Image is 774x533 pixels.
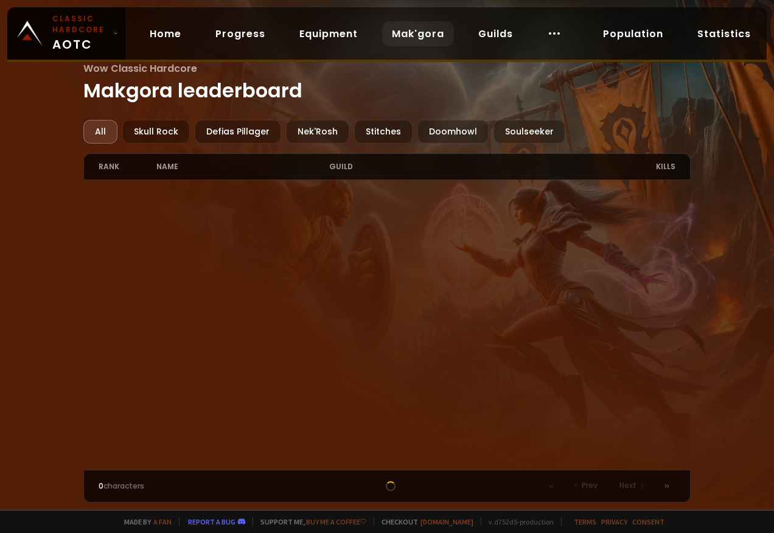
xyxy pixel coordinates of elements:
h1: Makgora leaderboard [83,61,691,105]
span: v. d752d5 - production [481,517,554,526]
span: Checkout [374,517,473,526]
div: name [156,154,330,179]
a: Report a bug [188,517,235,526]
div: Skull Rock [122,120,190,144]
div: Soulseeker [493,120,565,144]
span: 0 [99,481,103,491]
a: Guilds [469,21,523,46]
div: Defias Pillager [195,120,281,144]
div: guild [329,154,618,179]
a: Home [140,21,191,46]
div: Stitches [354,120,413,144]
a: Consent [632,517,664,526]
div: Nek'Rosh [286,120,349,144]
a: a fan [153,517,172,526]
small: Classic Hardcore [52,13,108,35]
span: AOTC [52,13,108,54]
a: Buy me a coffee [306,517,366,526]
div: characters [99,481,243,492]
a: Statistics [688,21,761,46]
a: Classic HardcoreAOTC [7,7,125,60]
a: [DOMAIN_NAME] [420,517,473,526]
span: Wow Classic Hardcore [83,61,691,76]
span: Made by [117,517,172,526]
a: Equipment [290,21,368,46]
div: All [83,120,117,144]
a: Progress [206,21,275,46]
div: Doomhowl [417,120,489,144]
a: Population [593,21,673,46]
a: Terms [574,517,596,526]
span: Prev [582,480,598,491]
a: Privacy [601,517,627,526]
div: kills [618,154,675,179]
span: Next [619,480,636,491]
span: Support me, [253,517,366,526]
a: Mak'gora [382,21,454,46]
div: rank [99,154,156,179]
